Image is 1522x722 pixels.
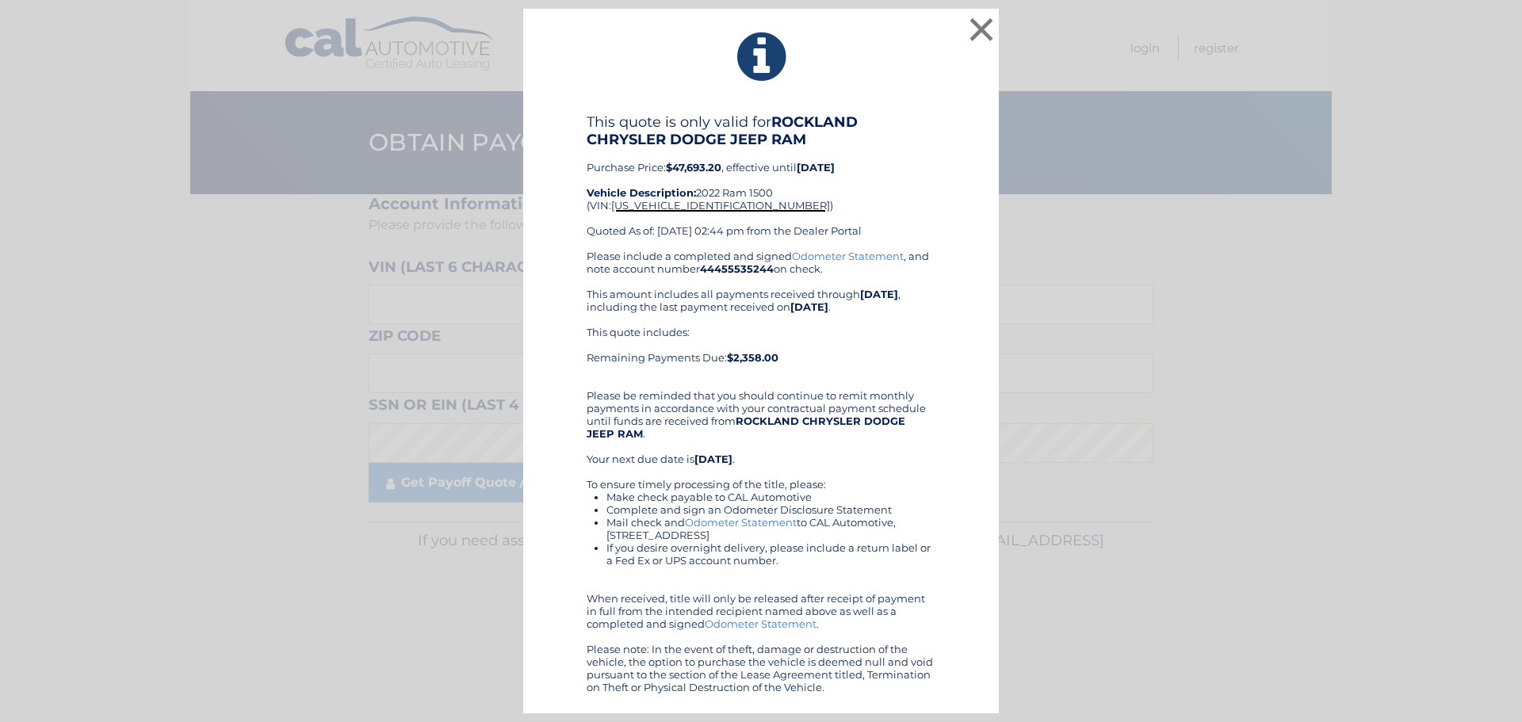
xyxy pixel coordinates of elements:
[587,113,935,250] div: Purchase Price: , effective until 2022 Ram 1500 (VIN: ) Quoted As of: [DATE] 02:44 pm from the De...
[966,13,997,45] button: ×
[587,186,696,199] strong: Vehicle Description:
[587,113,935,148] h4: This quote is only valid for
[860,288,898,300] b: [DATE]
[727,351,778,364] b: $2,358.00
[587,113,858,148] b: ROCKLAND CHRYSLER DODGE JEEP RAM
[700,262,774,275] b: 44455535244
[611,199,830,212] span: [US_VEHICLE_IDENTIFICATION_NUMBER]
[606,516,935,541] li: Mail check and to CAL Automotive, [STREET_ADDRESS]
[792,250,904,262] a: Odometer Statement
[587,326,935,376] div: This quote includes: Remaining Payments Due:
[606,491,935,503] li: Make check payable to CAL Automotive
[790,300,828,313] b: [DATE]
[685,516,797,529] a: Odometer Statement
[587,250,935,693] div: Please include a completed and signed , and note account number on check. This amount includes al...
[666,161,721,174] b: $47,693.20
[606,503,935,516] li: Complete and sign an Odometer Disclosure Statement
[587,414,905,440] b: ROCKLAND CHRYSLER DODGE JEEP RAM
[797,161,835,174] b: [DATE]
[694,453,732,465] b: [DATE]
[705,617,816,630] a: Odometer Statement
[606,541,935,567] li: If you desire overnight delivery, please include a return label or a Fed Ex or UPS account number.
